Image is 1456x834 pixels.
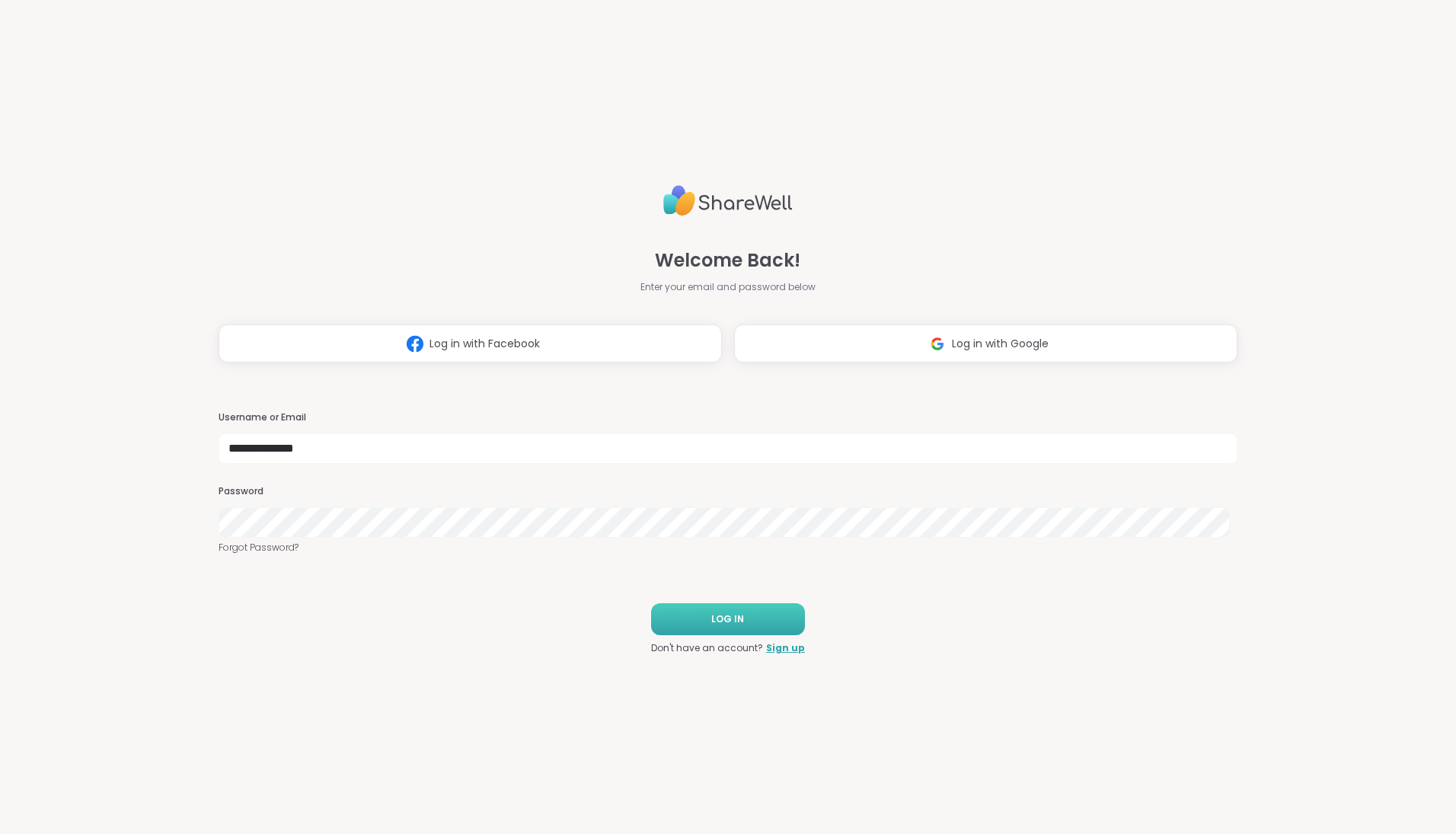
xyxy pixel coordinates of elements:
span: Welcome Back! [655,247,800,274]
span: Don't have an account? [651,641,763,655]
span: Log in with Google [952,336,1049,352]
h3: Username or Email [219,411,1237,424]
img: ShareWell Logo [663,179,793,222]
img: ShareWell Logomark [923,330,952,358]
span: Enter your email and password below [640,280,816,294]
img: ShareWell Logomark [401,330,429,358]
button: Log in with Facebook [219,324,722,363]
button: LOG IN [651,603,805,635]
span: LOG IN [711,612,744,626]
a: Forgot Password? [219,541,1237,554]
button: Log in with Google [734,324,1237,363]
a: Sign up [766,641,805,655]
span: Log in with Facebook [429,336,540,352]
h3: Password [219,485,1237,498]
